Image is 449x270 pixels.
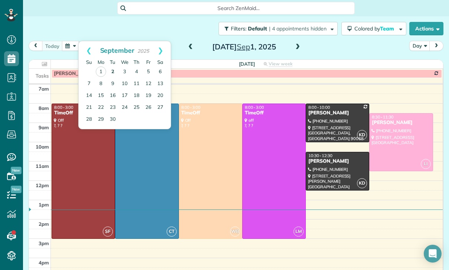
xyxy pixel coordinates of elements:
a: 20 [154,90,166,102]
a: 10 [119,78,131,90]
span: 11am [36,163,49,169]
a: 3 [119,66,131,78]
a: 1 [96,66,106,77]
a: 24 [119,102,131,114]
button: prev [29,41,43,51]
a: Next [150,41,171,60]
span: SF [103,227,113,237]
button: Colored byTeam [341,22,406,35]
span: Default [248,25,268,32]
span: 4pm [39,260,49,266]
span: 8:00 - 3:00 [245,105,264,110]
button: today [42,41,63,51]
a: 22 [95,102,107,114]
span: 8:00 - 3:00 [54,105,73,110]
a: 19 [142,90,154,102]
a: Prev [79,41,99,60]
a: 27 [154,102,166,114]
a: Filters: Default | 4 appointments hidden [215,22,338,35]
span: | 4 appointments hidden [269,25,327,32]
span: [DATE] [239,61,255,67]
button: Actions [409,22,443,35]
a: 26 [142,102,154,114]
div: Open Intercom Messenger [424,245,442,263]
span: Thursday [134,59,140,65]
span: Saturday [157,59,163,65]
a: 18 [131,90,142,102]
a: 7 [83,78,95,90]
span: 10am [36,144,49,150]
span: 2pm [39,221,49,227]
span: Filters: [231,25,246,32]
span: New [11,167,22,174]
div: TimeOff [245,110,304,116]
span: 2025 [137,48,149,54]
div: [PERSON_NAME] [308,110,367,116]
a: 14 [83,90,95,102]
a: 15 [95,90,107,102]
a: 11 [131,78,142,90]
span: Colored by [354,25,397,32]
a: 16 [107,90,119,102]
span: LM [294,227,304,237]
span: CT [167,227,177,237]
span: 8:00 - 3:00 [181,105,201,110]
a: 12 [142,78,154,90]
span: 8am [39,105,49,111]
a: 17 [119,90,131,102]
a: 5 [142,66,154,78]
span: 12pm [36,182,49,188]
div: TimeOff [181,110,240,116]
a: 4 [131,66,142,78]
span: KD [357,130,367,140]
span: Sunday [86,59,92,65]
div: TimeOff [54,110,113,116]
span: WB [230,227,240,237]
span: 7am [39,86,49,92]
span: KD [357,178,367,188]
span: 9am [39,124,49,130]
span: Team [380,25,395,32]
a: 2 [107,66,119,78]
button: next [429,41,443,51]
span: View week [269,61,292,67]
a: 8 [95,78,107,90]
a: 13 [154,78,166,90]
button: Filters: Default | 4 appointments hidden [219,22,338,35]
a: 25 [131,102,142,114]
div: [PERSON_NAME] [371,120,430,126]
span: LI [421,159,431,169]
span: 8:00 - 10:00 [308,105,330,110]
span: Monday [98,59,104,65]
h2: [DATE] 1, 2025 [198,43,291,51]
span: New [11,186,22,193]
a: 6 [154,66,166,78]
span: Friday [146,59,151,65]
a: 29 [95,114,107,126]
span: 3pm [39,240,49,246]
span: 8:30 - 11:30 [372,114,393,120]
a: 21 [83,102,95,114]
span: Sep [237,42,250,51]
a: 30 [107,114,119,126]
a: 9 [107,78,119,90]
span: Wednesday [121,59,128,65]
a: 28 [83,114,95,126]
span: 1pm [39,202,49,208]
span: [PERSON_NAME] OFF [54,71,105,77]
span: September [100,46,135,54]
a: 23 [107,102,119,114]
span: 10:30 - 12:30 [308,153,332,158]
span: Tuesday [110,59,115,65]
div: [PERSON_NAME] [308,158,367,165]
button: Day [409,41,430,51]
